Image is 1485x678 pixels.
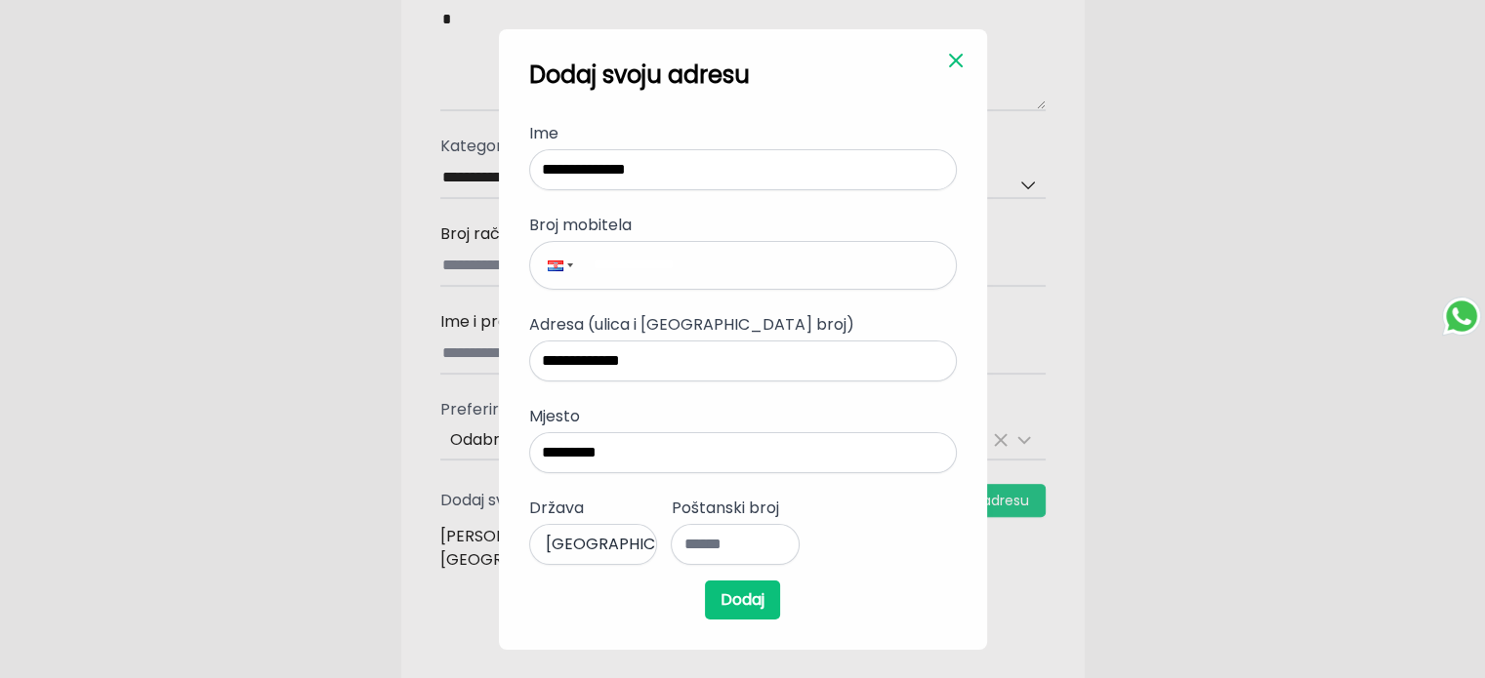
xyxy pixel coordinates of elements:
[529,60,957,91] h2: Dodaj svoju adresu
[529,149,957,190] input: Ime
[540,242,577,289] div: Croatia: + 385
[529,340,957,381] input: Adresa (ulica i [GEOGRAPHIC_DATA] broj)
[529,405,580,427] span: Mjesto
[529,313,854,336] span: Adresa (ulica i [GEOGRAPHIC_DATA] broj)
[529,432,957,473] input: Mjesto
[529,122,558,144] span: Ime
[540,252,938,279] input: Broj mobitela
[529,214,632,236] span: Broj mobitela
[671,524,799,565] input: Poštanski broj
[671,497,778,519] span: Poštanski broj
[529,497,657,520] p: Država
[546,533,640,556] button: [GEOGRAPHIC_DATA]
[705,580,780,619] button: Dodaj
[546,533,718,556] span: [GEOGRAPHIC_DATA]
